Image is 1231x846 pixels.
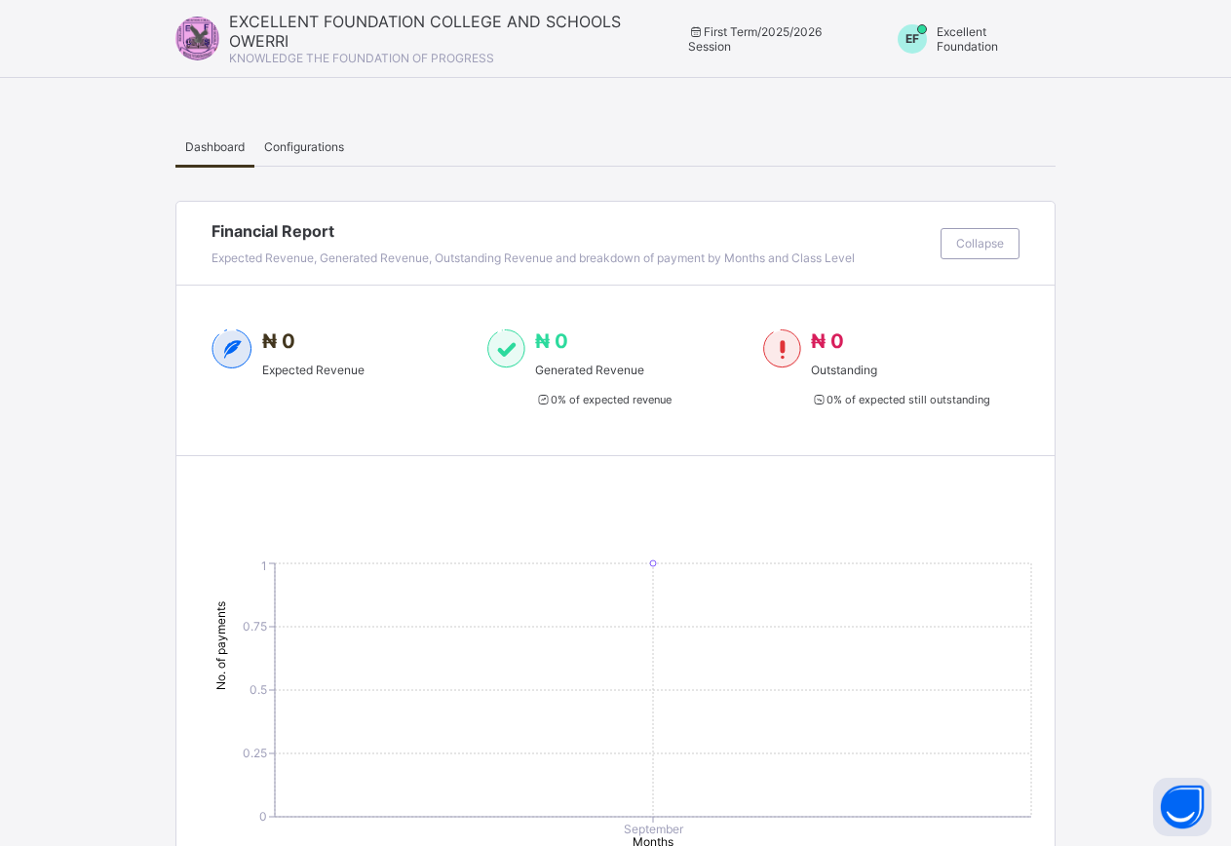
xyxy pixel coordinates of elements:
[229,51,494,65] span: KNOWLEDGE THE FOUNDATION OF PROGRESS
[811,393,989,406] span: 0 % of expected still outstanding
[811,329,844,353] span: ₦ 0
[264,139,344,154] span: Configurations
[535,329,568,353] span: ₦ 0
[624,822,684,836] tspan: September
[763,329,801,368] img: outstanding-1.146d663e52f09953f639664a84e30106.svg
[535,393,671,406] span: 0 % of expected revenue
[937,24,998,54] span: Excellent Foundation
[535,363,671,377] span: Generated Revenue
[1153,778,1212,836] button: Open asap
[262,363,365,377] span: Expected Revenue
[213,601,228,690] tspan: No. of payments
[688,24,823,54] span: session/term information
[262,329,295,353] span: ₦ 0
[261,558,267,573] tspan: 1
[212,329,252,368] img: expected-2.4343d3e9d0c965b919479240f3db56ac.svg
[905,31,919,46] span: EF
[250,682,267,697] tspan: 0.5
[229,12,673,51] span: EXCELLENT FOUNDATION COLLEGE AND SCHOOLS OWERRI
[212,250,855,265] span: Expected Revenue, Generated Revenue, Outstanding Revenue and breakdown of payment by Months and C...
[212,221,931,241] span: Financial Report
[811,363,989,377] span: Outstanding
[243,619,267,634] tspan: 0.75
[243,746,267,760] tspan: 0.25
[487,329,525,368] img: paid-1.3eb1404cbcb1d3b736510a26bbfa3ccb.svg
[185,139,245,154] span: Dashboard
[259,809,267,824] tspan: 0
[956,236,1004,250] span: Collapse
